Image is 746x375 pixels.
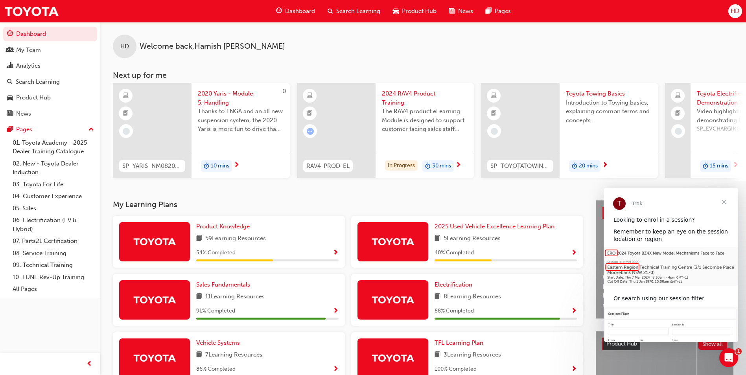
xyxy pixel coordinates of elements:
[572,161,577,171] span: duration-icon
[402,7,437,16] span: Product Hub
[205,234,266,244] span: 59 Learning Resources
[7,94,13,101] span: car-icon
[435,307,474,316] span: 88 % Completed
[7,110,13,118] span: news-icon
[196,248,236,257] span: 54 % Completed
[123,91,129,101] span: learningResourceType_ELEARNING-icon
[196,338,243,347] a: Vehicle Systems
[731,7,739,16] span: HD
[9,247,97,259] a: 08. Service Training
[333,248,339,258] button: Show Progress
[486,6,492,16] span: pages-icon
[9,202,97,215] a: 05. Sales
[387,3,443,19] a: car-iconProduct Hub
[196,280,253,289] a: Sales Fundamentals
[571,306,577,316] button: Show Progress
[16,125,32,134] div: Pages
[196,223,250,230] span: Product Knowledge
[435,350,440,360] span: book-icon
[196,307,235,316] span: 91 % Completed
[481,83,658,178] a: SP_TOYOTATOWING_0424Toyota Towing BasicsIntroduction to Towing basics, explaining common terms an...
[444,234,501,244] span: 5 Learning Resources
[16,109,31,118] div: News
[3,25,97,122] button: DashboardMy TeamAnalyticsSearch LearningProduct HubNews
[491,128,498,135] span: learningRecordVerb_NONE-icon
[3,122,97,137] button: Pages
[9,283,97,295] a: All Pages
[333,364,339,374] button: Show Progress
[719,348,738,367] iframe: Intercom live chat
[435,281,472,288] span: Electrification
[675,108,681,119] span: booktick-icon
[3,90,97,105] a: Product Hub
[204,161,209,171] span: duration-icon
[606,340,637,347] span: Product Hub
[120,42,129,51] span: HD
[382,89,468,107] span: 2024 RAV4 Product Training
[9,190,97,202] a: 04. Customer Experience
[571,308,577,315] span: Show Progress
[733,162,739,169] span: next-icon
[385,160,418,171] div: In Progress
[133,235,176,248] img: Trak
[393,6,399,16] span: car-icon
[336,7,380,16] span: Search Learning
[297,83,474,178] a: RAV4-PROD-EL2024 RAV4 Product TrainingThe RAV4 product eLearning Module is designed to support cu...
[9,235,97,247] a: 07. Parts21 Certification
[602,274,727,291] span: Welcome to your new Training Resource Centre
[140,42,285,51] span: Welcome back , Hamish [PERSON_NAME]
[306,162,350,171] span: RAV4-PROD-EL
[205,350,262,360] span: 7 Learning Resources
[435,339,483,346] span: TFL Learning Plan
[307,128,314,135] span: learningRecordVerb_ATTEMPT-icon
[435,338,486,347] a: TFL Learning Plan
[285,7,315,16] span: Dashboard
[735,348,742,355] span: 1
[133,351,176,365] img: Trak
[604,188,738,342] iframe: Intercom live chat message
[16,77,60,86] div: Search Learning
[196,339,240,346] span: Vehicle Systems
[16,93,51,102] div: Product Hub
[196,234,202,244] span: book-icon
[490,162,550,171] span: SP_TOYOTATOWING_0424
[571,250,577,257] span: Show Progress
[479,3,517,19] a: pages-iconPages
[328,6,333,16] span: search-icon
[571,364,577,374] button: Show Progress
[3,43,97,57] a: My Team
[196,350,202,360] span: book-icon
[495,7,511,16] span: Pages
[333,308,339,315] span: Show Progress
[566,89,652,98] span: Toyota Towing Basics
[196,281,250,288] span: Sales Fundamentals
[444,292,501,302] span: 8 Learning Resources
[444,350,501,360] span: 3 Learning Resources
[579,162,598,171] span: 20 mins
[7,31,13,38] span: guage-icon
[3,107,97,121] a: News
[9,178,97,191] a: 03. Toyota For Life
[435,248,474,257] span: 40 % Completed
[710,162,728,171] span: 15 mins
[211,162,229,171] span: 10 mins
[435,280,475,289] a: Electrification
[458,7,473,16] span: News
[9,137,97,158] a: 01. Toyota Academy - 2025 Dealer Training Catalogue
[307,91,313,101] span: learningResourceType_ELEARNING-icon
[9,214,97,235] a: 06. Electrification (EV & Hybrid)
[9,158,97,178] a: 02. New - Toyota Dealer Induction
[435,222,558,231] a: 2025 Used Vehicle Excellence Learning Plan
[435,292,440,302] span: book-icon
[435,365,477,374] span: 100 % Completed
[307,108,313,119] span: booktick-icon
[16,61,41,70] div: Analytics
[113,83,290,178] a: 0SP_YARIS_NM0820_EL_052020 Yaris - Module 5: HandlingThanks to TNGA and an all new suspension sys...
[196,292,202,302] span: book-icon
[435,234,440,244] span: book-icon
[205,292,265,302] span: 11 Learning Resources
